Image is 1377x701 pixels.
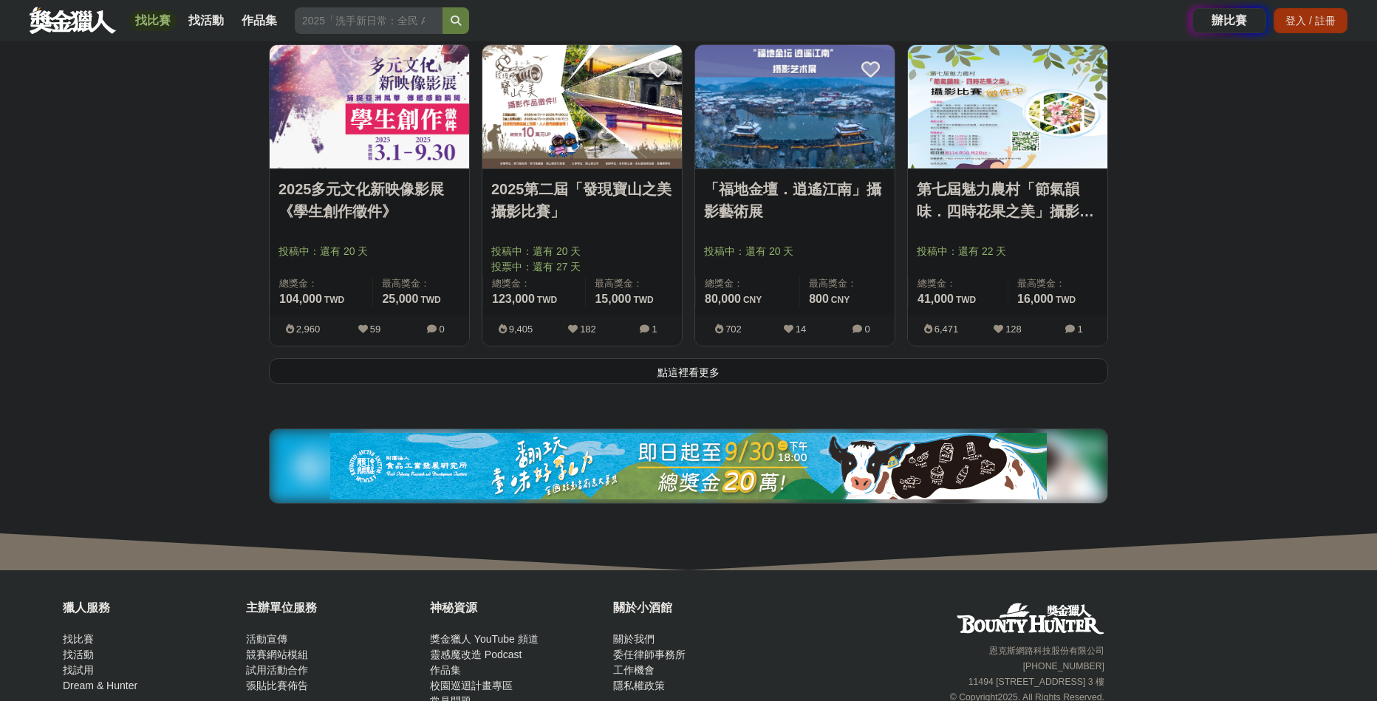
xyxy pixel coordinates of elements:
a: Cover Image [270,45,469,169]
a: 試用活動合作 [246,664,308,676]
span: 最高獎金： [809,276,886,291]
span: 投稿中：還有 22 天 [917,244,1098,259]
a: 關於我們 [613,633,655,645]
a: 競賽網站模組 [246,649,308,660]
small: [PHONE_NUMBER] [1023,661,1104,671]
span: 投票中：還有 27 天 [491,259,673,275]
div: 神秘資源 [430,599,606,617]
input: 2025「洗手新日常：全民 ALL IN」洗手歌全台徵選 [295,7,443,34]
span: TWD [537,295,557,305]
a: Dream & Hunter [63,680,137,691]
a: 靈感魔改造 Podcast [430,649,522,660]
span: 25,000 [382,293,418,305]
a: 張貼比賽佈告 [246,680,308,691]
a: 活動宣傳 [246,633,287,645]
span: TWD [420,295,440,305]
span: 0 [864,324,869,335]
span: 800 [809,293,829,305]
span: TWD [1056,295,1076,305]
span: CNY [831,295,850,305]
span: 投稿中：還有 20 天 [491,244,673,259]
span: 總獎金： [918,276,999,291]
span: 104,000 [279,293,322,305]
a: 2025多元文化新映像影展《學生創作徵件》 [279,178,460,222]
img: Cover Image [482,45,682,168]
span: 80,000 [705,293,741,305]
span: 123,000 [492,293,535,305]
span: 2,960 [296,324,321,335]
span: 1 [652,324,657,335]
span: 總獎金： [492,276,576,291]
span: 702 [725,324,742,335]
span: TWD [324,295,344,305]
a: 隱私權政策 [613,680,665,691]
a: Cover Image [482,45,682,169]
a: 2025第二屆「發現寶山之美攝影比賽」 [491,178,673,222]
span: 最高獎金： [1017,276,1098,291]
a: 校園巡迴計畫專區 [430,680,513,691]
span: 6,471 [934,324,959,335]
a: 獎金獵人 YouTube 頻道 [430,633,539,645]
span: 1 [1077,324,1082,335]
span: 0 [439,324,444,335]
span: TWD [956,295,976,305]
a: Cover Image [695,45,895,169]
span: 最高獎金： [595,276,673,291]
a: 找比賽 [129,10,177,31]
button: 點這裡看更多 [269,358,1108,384]
a: 工作機會 [613,664,655,676]
span: CNY [743,295,762,305]
a: 找活動 [63,649,94,660]
img: 0721bdb2-86f1-4b3e-8aa4-d67e5439bccf.jpg [330,433,1047,499]
div: 獵人服務 [63,599,239,617]
a: 第七屆魅力農村「節氣韻味．四時花果之美」攝影比賽 [917,178,1098,222]
a: 作品集 [430,664,461,676]
div: 主辦單位服務 [246,599,422,617]
a: 辦比賽 [1192,8,1266,33]
span: 最高獎金： [382,276,460,291]
span: 59 [370,324,380,335]
span: 總獎金： [279,276,363,291]
span: 14 [796,324,806,335]
div: 關於小酒館 [613,599,789,617]
a: 作品集 [236,10,283,31]
span: 182 [580,324,596,335]
img: Cover Image [270,45,469,168]
span: 15,000 [595,293,631,305]
div: 登入 / 註冊 [1274,8,1347,33]
a: 找比賽 [63,633,94,645]
span: 16,000 [1017,293,1053,305]
a: 「福地金壇．逍遙江南」攝影藝術展 [704,178,886,222]
a: 找試用 [63,664,94,676]
span: 投稿中：還有 20 天 [279,244,460,259]
a: 找活動 [182,10,230,31]
small: 恩克斯網路科技股份有限公司 [989,646,1104,656]
img: Cover Image [908,45,1107,168]
small: 11494 [STREET_ADDRESS] 3 樓 [968,677,1104,687]
span: 投稿中：還有 20 天 [704,244,886,259]
img: Cover Image [695,45,895,168]
span: 41,000 [918,293,954,305]
a: Cover Image [908,45,1107,169]
a: 委任律師事務所 [613,649,686,660]
span: 9,405 [509,324,533,335]
span: TWD [633,295,653,305]
span: 總獎金： [705,276,790,291]
span: 128 [1005,324,1022,335]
